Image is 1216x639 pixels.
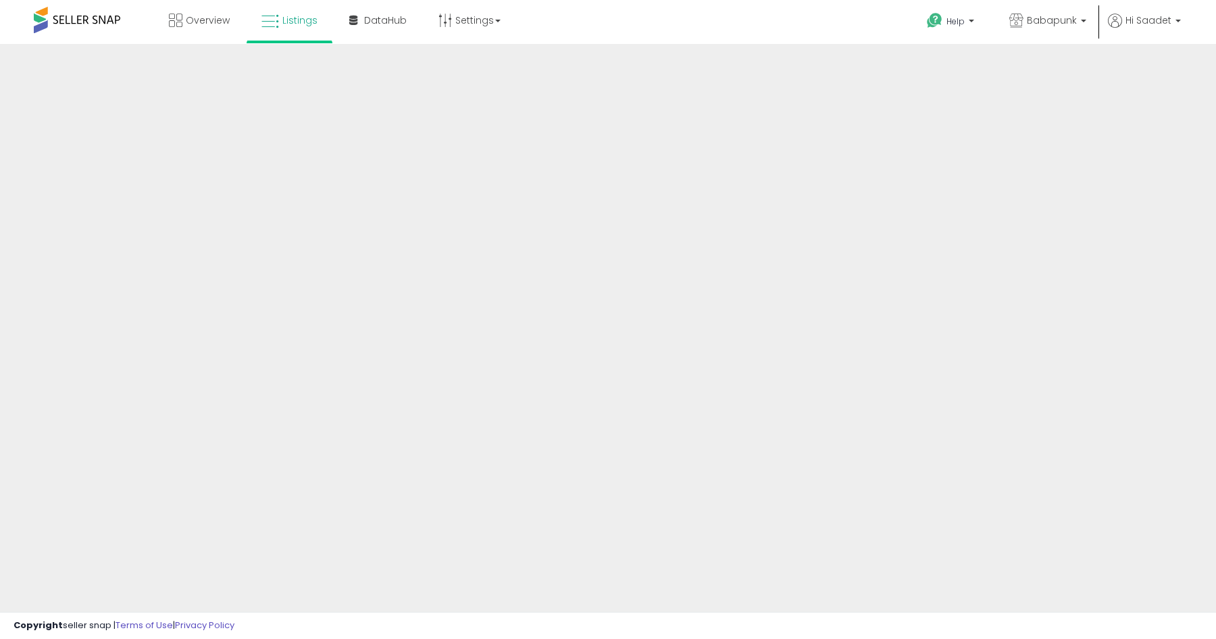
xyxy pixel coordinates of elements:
[186,14,230,27] span: Overview
[1027,14,1077,27] span: Babapunk
[916,2,988,44] a: Help
[946,16,965,27] span: Help
[364,14,407,27] span: DataHub
[1108,14,1181,44] a: Hi Saadet
[1125,14,1171,27] span: Hi Saadet
[926,12,943,29] i: Get Help
[282,14,318,27] span: Listings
